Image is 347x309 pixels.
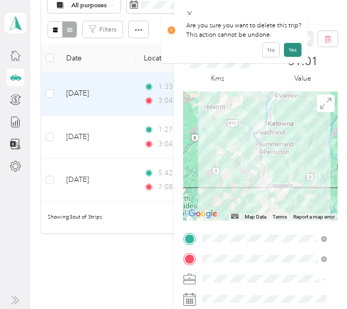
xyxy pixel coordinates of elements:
iframe: Everlance-gr Chat Button Frame [289,251,347,309]
button: Keyboard shortcuts [231,214,238,219]
a: Open this area in Google Maps (opens a new window) [186,207,220,221]
button: Map Data [245,213,266,221]
button: No [263,43,279,57]
a: Terms (opens in new tab) [273,214,287,220]
p: Kms [211,73,224,84]
p: Value [294,73,311,84]
button: Yes [284,43,301,57]
div: Are you sure you want to delete this trip? This action cannot be undone. [168,21,301,40]
a: Report a map error [293,214,335,220]
img: Google [186,207,220,221]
